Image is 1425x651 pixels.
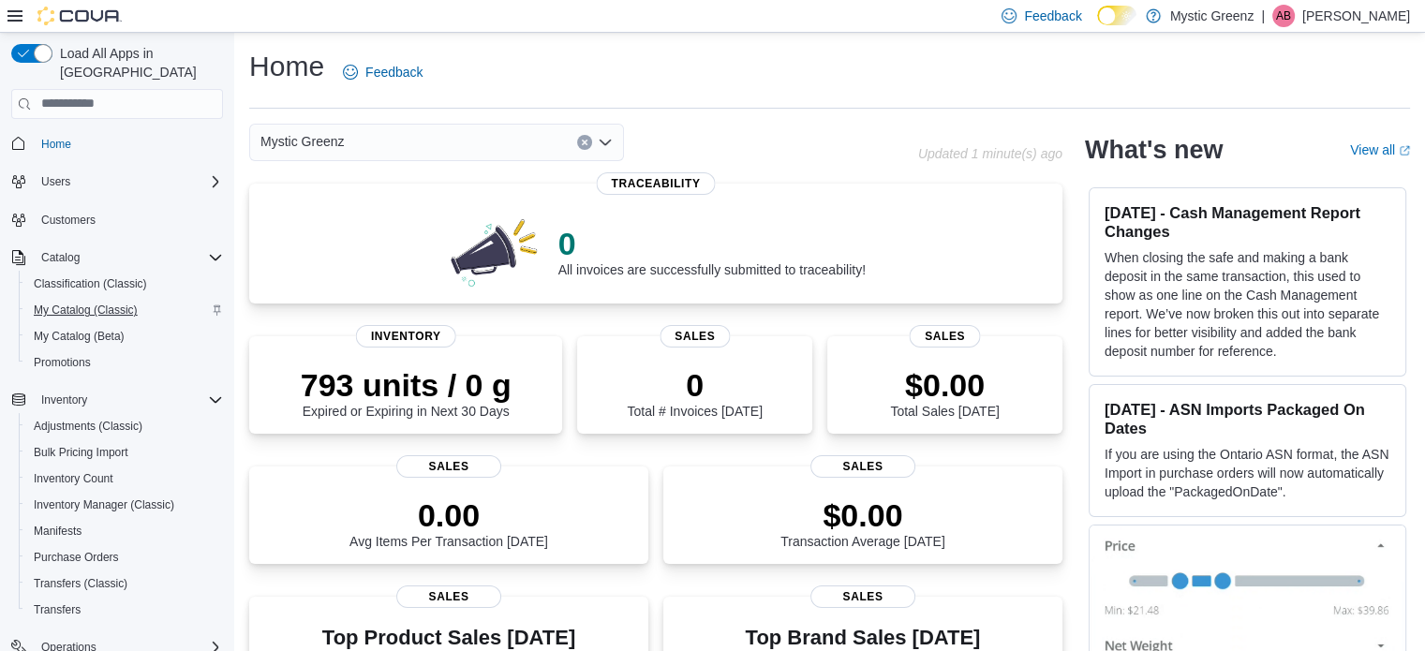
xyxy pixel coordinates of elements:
[34,132,223,155] span: Home
[26,441,223,464] span: Bulk Pricing Import
[26,467,121,490] a: Inventory Count
[26,273,223,295] span: Classification (Classic)
[34,170,78,193] button: Users
[26,299,145,321] a: My Catalog (Classic)
[19,439,230,466] button: Bulk Pricing Import
[26,572,223,595] span: Transfers (Classic)
[19,597,230,623] button: Transfers
[19,349,230,376] button: Promotions
[780,496,945,534] p: $0.00
[1276,5,1291,27] span: AB
[558,225,866,277] div: All invoices are successfully submitted to traceability!
[1170,5,1254,27] p: Mystic Greenz
[4,169,230,195] button: Users
[41,137,71,152] span: Home
[1024,7,1081,25] span: Feedback
[890,366,999,404] p: $0.00
[26,325,223,348] span: My Catalog (Beta)
[26,520,223,542] span: Manifests
[34,576,127,591] span: Transfers (Classic)
[26,351,98,374] a: Promotions
[1350,142,1410,157] a: View allExternal link
[34,246,223,269] span: Catalog
[41,174,70,189] span: Users
[598,135,613,150] button: Open list of options
[301,366,512,419] div: Expired or Expiring in Next 30 Days
[4,387,230,413] button: Inventory
[34,419,142,434] span: Adjustments (Classic)
[1105,248,1390,361] p: When closing the safe and making a bank deposit in the same transaction, this used to show as one...
[34,329,125,344] span: My Catalog (Beta)
[34,276,147,291] span: Classification (Classic)
[4,206,230,233] button: Customers
[41,250,80,265] span: Catalog
[37,7,122,25] img: Cova
[26,546,126,569] a: Purchase Orders
[19,271,230,297] button: Classification (Classic)
[1097,25,1098,26] span: Dark Mode
[34,208,223,231] span: Customers
[1105,445,1390,501] p: If you are using the Ontario ASN format, the ASN Import in purchase orders will now automatically...
[34,445,128,460] span: Bulk Pricing Import
[19,466,230,492] button: Inventory Count
[34,303,138,318] span: My Catalog (Classic)
[396,455,501,478] span: Sales
[1272,5,1295,27] div: Angela Brown
[34,550,119,565] span: Purchase Orders
[19,413,230,439] button: Adjustments (Classic)
[627,366,762,419] div: Total # Invoices [DATE]
[365,63,423,81] span: Feedback
[335,53,430,91] a: Feedback
[34,497,174,512] span: Inventory Manager (Classic)
[19,323,230,349] button: My Catalog (Beta)
[660,325,730,348] span: Sales
[19,492,230,518] button: Inventory Manager (Classic)
[1105,203,1390,241] h3: [DATE] - Cash Management Report Changes
[19,570,230,597] button: Transfers (Classic)
[19,518,230,544] button: Manifests
[356,325,456,348] span: Inventory
[918,146,1062,161] p: Updated 1 minute(s) ago
[34,602,81,617] span: Transfers
[26,467,223,490] span: Inventory Count
[26,599,223,621] span: Transfers
[34,389,95,411] button: Inventory
[26,351,223,374] span: Promotions
[910,325,980,348] span: Sales
[26,441,136,464] a: Bulk Pricing Import
[1302,5,1410,27] p: [PERSON_NAME]
[34,389,223,411] span: Inventory
[1261,5,1265,27] p: |
[26,494,223,516] span: Inventory Manager (Classic)
[41,392,87,407] span: Inventory
[810,585,915,608] span: Sales
[396,585,501,608] span: Sales
[810,455,915,478] span: Sales
[34,355,91,370] span: Promotions
[34,246,87,269] button: Catalog
[322,627,575,649] h3: Top Product Sales [DATE]
[52,44,223,81] span: Load All Apps in [GEOGRAPHIC_DATA]
[1085,135,1223,165] h2: What's new
[26,299,223,321] span: My Catalog (Classic)
[26,273,155,295] a: Classification (Classic)
[301,366,512,404] p: 793 units / 0 g
[26,572,135,595] a: Transfers (Classic)
[26,325,132,348] a: My Catalog (Beta)
[4,130,230,157] button: Home
[34,133,79,155] a: Home
[34,209,103,231] a: Customers
[4,244,230,271] button: Catalog
[26,494,182,516] a: Inventory Manager (Classic)
[249,48,324,85] h1: Home
[260,130,344,153] span: Mystic Greenz
[19,297,230,323] button: My Catalog (Classic)
[26,546,223,569] span: Purchase Orders
[890,366,999,419] div: Total Sales [DATE]
[26,520,89,542] a: Manifests
[349,496,548,534] p: 0.00
[577,135,592,150] button: Clear input
[746,627,981,649] h3: Top Brand Sales [DATE]
[1105,400,1390,437] h3: [DATE] - ASN Imports Packaged On Dates
[1399,145,1410,156] svg: External link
